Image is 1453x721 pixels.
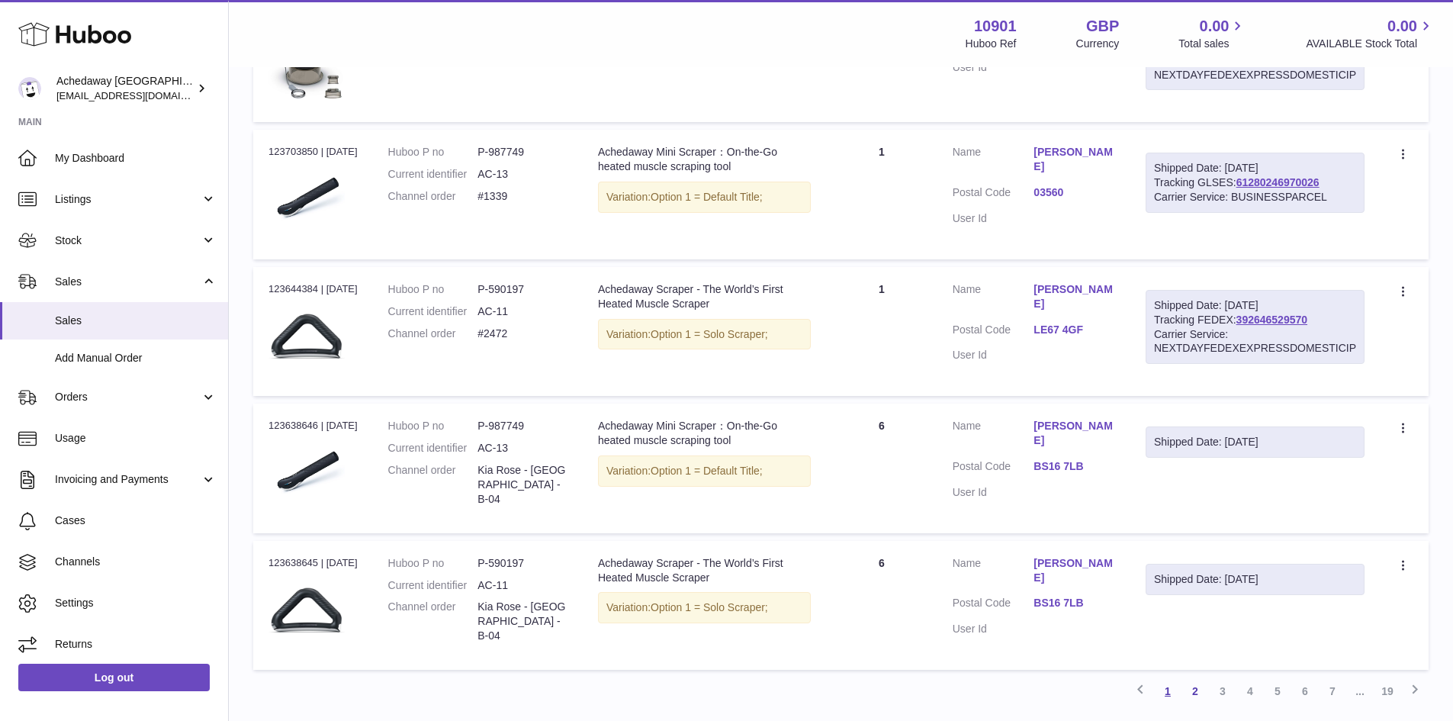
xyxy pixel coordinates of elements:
[56,89,224,101] span: [EMAIL_ADDRESS][DOMAIN_NAME]
[1086,16,1119,37] strong: GBP
[1154,678,1181,705] a: 1
[477,419,567,433] dd: P-987749
[1146,153,1365,213] div: Tracking GLSES:
[1319,678,1346,705] a: 7
[598,419,811,448] div: Achedaway Mini Scraper：On-the-Go heated muscle scraping tool
[1154,298,1356,313] div: Shipped Date: [DATE]
[56,74,194,103] div: Achedaway [GEOGRAPHIC_DATA]
[826,130,937,259] td: 1
[953,60,1034,75] dt: User Id
[268,145,358,159] div: 123703850 | [DATE]
[1033,323,1115,337] a: LE67 4GF
[388,189,478,204] dt: Channel order
[598,145,811,174] div: Achedaway Mini Scraper：On-the-Go heated muscle scraping tool
[953,596,1034,614] dt: Postal Code
[55,233,201,248] span: Stock
[953,459,1034,478] dt: Postal Code
[1236,678,1264,705] a: 4
[1306,16,1435,51] a: 0.00 AVAILABLE Stock Total
[1291,678,1319,705] a: 6
[598,592,811,623] div: Variation:
[1200,16,1230,37] span: 0.00
[598,556,811,585] div: Achedaway Scraper - The World’s First Heated Muscle Scraper
[268,164,345,240] img: musclescraper_750x_c42b3404-e4d5-48e3-b3b1-8be745232369.png
[953,323,1034,341] dt: Postal Code
[651,191,763,203] span: Option 1 = Default Title;
[388,556,478,571] dt: Huboo P no
[651,328,768,340] span: Option 1 = Solo Scraper;
[598,182,811,213] div: Variation:
[974,16,1017,37] strong: 10901
[477,282,567,297] dd: P-590197
[598,282,811,311] div: Achedaway Scraper - The World’s First Heated Muscle Scraper
[477,145,567,159] dd: P-987749
[1264,678,1291,705] a: 5
[598,319,811,350] div: Variation:
[953,622,1034,636] dt: User Id
[953,145,1034,178] dt: Name
[388,327,478,341] dt: Channel order
[477,441,567,455] dd: AC-13
[1154,327,1356,356] div: Carrier Service: NEXTDAYFEDEXEXPRESSDOMESTICIP
[1181,678,1209,705] a: 2
[55,390,201,404] span: Orders
[1154,190,1356,204] div: Carrier Service: BUSINESSPARCEL
[55,596,217,610] span: Settings
[598,455,811,487] div: Variation:
[1033,145,1115,174] a: [PERSON_NAME]
[55,151,217,166] span: My Dashboard
[966,37,1017,51] div: Huboo Ref
[388,282,478,297] dt: Huboo P no
[268,282,358,296] div: 123644384 | [DATE]
[477,189,567,204] dd: #1339
[477,556,567,571] dd: P-590197
[1033,282,1115,311] a: [PERSON_NAME]
[388,419,478,433] dt: Huboo P no
[1236,314,1307,326] a: 392646529570
[268,419,358,433] div: 123638646 | [DATE]
[953,485,1034,500] dt: User Id
[651,465,763,477] span: Option 1 = Default Title;
[953,282,1034,315] dt: Name
[1033,459,1115,474] a: BS16 7LB
[1154,53,1356,82] div: Carrier Service: NEXTDAYFEDEXEXPRESSDOMESTICIP
[268,556,358,570] div: 123638645 | [DATE]
[477,167,567,182] dd: AC-13
[477,327,567,341] dd: #2472
[388,441,478,455] dt: Current identifier
[55,314,217,328] span: Sales
[388,463,478,507] dt: Channel order
[1146,290,1365,365] div: Tracking FEDEX:
[1033,185,1115,200] a: 03560
[55,351,217,365] span: Add Manual Order
[55,513,217,528] span: Cases
[55,431,217,446] span: Usage
[1306,37,1435,51] span: AVAILABLE Stock Total
[953,185,1034,204] dt: Postal Code
[1209,678,1236,705] a: 3
[1346,678,1374,705] span: ...
[1236,176,1320,188] a: 61280246970026
[268,575,345,651] img: Achedaway-Muscle-Scraper.png
[55,275,201,289] span: Sales
[1076,37,1120,51] div: Currency
[268,301,345,377] img: Achedaway-Muscle-Scraper.png
[388,600,478,643] dt: Channel order
[1154,572,1356,587] div: Shipped Date: [DATE]
[1374,678,1401,705] a: 19
[388,167,478,182] dt: Current identifier
[18,77,41,100] img: admin@newpb.co.uk
[1033,596,1115,610] a: BS16 7LB
[1178,37,1246,51] span: Total sales
[477,600,567,643] dd: Kia Rose - [GEOGRAPHIC_DATA] - B-04
[826,541,937,670] td: 6
[651,601,768,613] span: Option 1 = Solo Scraper;
[1154,161,1356,175] div: Shipped Date: [DATE]
[953,419,1034,452] dt: Name
[18,664,210,691] a: Log out
[826,267,937,396] td: 1
[477,578,567,593] dd: AC-11
[477,304,567,319] dd: AC-11
[1033,556,1115,585] a: [PERSON_NAME]
[388,304,478,319] dt: Current identifier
